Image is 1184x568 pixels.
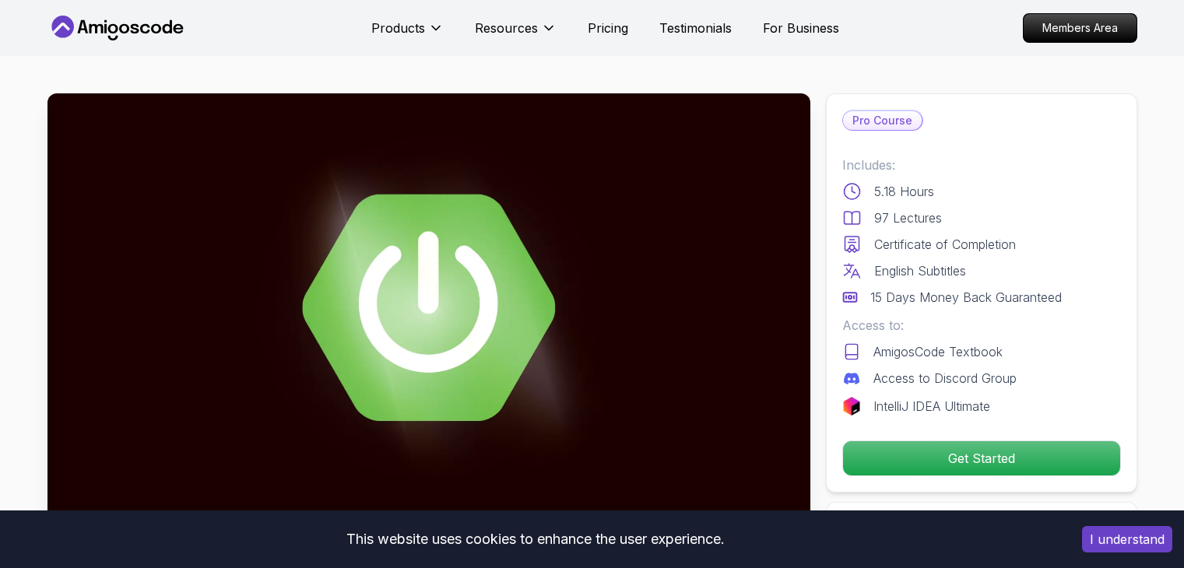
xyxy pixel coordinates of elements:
[842,316,1121,335] p: Access to:
[1024,14,1137,42] p: Members Area
[1023,13,1137,43] a: Members Area
[874,235,1016,254] p: Certificate of Completion
[842,397,861,415] img: jetbrains logo
[1082,526,1172,552] button: Accept cookies
[873,342,1003,361] p: AmigosCode Textbook
[843,111,922,130] p: Pro Course
[12,522,1059,556] div: This website uses cookies to enhance the user experience.
[874,261,966,280] p: English Subtitles
[763,19,839,37] a: For Business
[873,369,1017,387] p: Access to Discord Group
[874,209,942,227] p: 97 Lectures
[659,19,732,37] a: Testimonials
[588,19,628,37] a: Pricing
[874,182,934,201] p: 5.18 Hours
[873,397,990,415] p: IntelliJ IDEA Ultimate
[870,288,1062,307] p: 15 Days Money Back Guaranteed
[475,19,557,50] button: Resources
[842,156,1121,174] p: Includes:
[371,19,425,37] p: Products
[475,19,538,37] p: Resources
[842,440,1121,476] button: Get Started
[371,19,444,50] button: Products
[843,441,1120,475] p: Get Started
[47,93,810,522] img: advanced-spring-boot_thumbnail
